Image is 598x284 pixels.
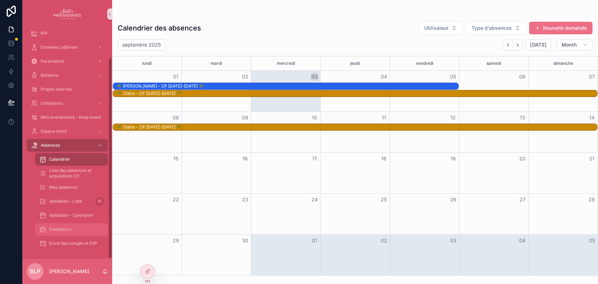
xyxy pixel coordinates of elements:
[49,199,82,204] span: Validation - Liste
[529,22,592,34] button: Nouvelle demande
[172,236,180,245] button: 29
[241,113,249,122] button: 09
[379,113,388,122] button: 11
[49,268,89,275] p: [PERSON_NAME]
[241,72,249,81] button: 02
[41,129,67,134] span: Espace client
[587,154,596,163] button: 21
[322,56,389,70] div: jeudi
[49,241,97,246] span: Envoi des congés et EVP
[117,83,458,89] div: 🌴 [PERSON_NAME] - CP [DATE]-[DATE] 🌴
[241,154,249,163] button: 16
[49,227,71,232] span: Compteurs
[241,195,249,204] button: 23
[557,39,592,50] button: Month
[35,153,108,166] a: Calendrier
[27,27,108,40] a: KPI
[27,41,108,54] a: Données LabEvent
[54,8,81,20] img: App logo
[418,21,463,35] button: Select Button
[310,154,319,163] button: 17
[449,72,457,81] button: 05
[472,25,512,32] span: Type d'absences
[310,113,319,122] button: 10
[252,56,319,70] div: mercredi
[513,40,523,50] button: Next
[114,56,180,70] div: lundi
[561,42,577,48] span: Month
[172,113,180,122] button: 08
[310,195,319,204] button: 24
[518,113,527,122] button: 13
[241,236,249,245] button: 30
[118,23,201,33] h1: Calendrier des absences
[172,154,180,163] button: 15
[27,139,108,152] a: Absences
[449,236,457,245] button: 03
[27,55,108,68] a: Paramètres
[117,91,597,96] div: 🌴 Claire - CP [DATE]-[DATE] 🌴
[117,124,597,130] div: 🌴 Claire - CP 2025-2026 🌴
[49,157,70,162] span: Calendrier
[172,195,180,204] button: 22
[35,181,108,194] a: Mes absences
[379,236,388,245] button: 02
[27,97,108,110] a: Utilisateurs
[27,111,108,124] a: Mes événements - Resp event
[27,125,108,138] a: Espace client
[117,124,597,130] div: 🌴 Claire - CP [DATE]-[DATE] 🌴
[379,154,388,163] button: 18
[117,90,597,97] div: 🌴 Claire - CP 2025-2026 🌴
[530,56,597,70] div: dimanche
[183,56,250,70] div: mardi
[35,223,108,236] a: Compteurs
[503,40,513,50] button: Back
[518,236,527,245] button: 04
[41,30,47,36] span: KPI
[449,154,457,163] button: 19
[112,56,598,276] div: Month View
[518,195,527,204] button: 27
[379,195,388,204] button: 25
[30,267,40,276] span: BLP
[41,44,78,50] span: Données LabEvent
[379,72,388,81] button: 04
[95,197,104,206] div: 15
[518,154,527,163] button: 20
[41,115,101,120] span: Mes événements - Resp event
[518,72,527,81] button: 06
[35,237,108,250] a: Envoi des congés et EVP
[460,56,527,70] div: samedi
[391,56,458,70] div: vendredi
[49,185,77,190] span: Mes absences
[310,72,319,81] button: 03
[587,113,596,122] button: 14
[530,42,547,48] span: [DATE]
[27,69,108,82] a: Boissons
[41,143,60,148] span: Absences
[310,236,319,245] button: 01
[172,72,180,81] button: 01
[41,72,58,78] span: Boissons
[41,101,63,106] span: Utilisateurs
[49,168,101,179] span: Liste des absences et acquisitions CP
[22,28,112,259] div: scrollable content
[587,195,596,204] button: 28
[587,236,596,245] button: 05
[122,41,161,48] h2: septembre 2025
[117,83,458,89] div: 🌴 Brendan - CP 2024-2025 🌴
[466,21,526,35] button: Select Button
[49,213,94,218] span: Validation - Calendrier
[424,25,448,32] span: Utilisateur
[35,195,108,208] a: Validation - Liste15
[41,86,72,92] span: Projets internes
[587,72,596,81] button: 07
[41,58,64,64] span: Paramètres
[35,167,108,180] a: Liste des absences et acquisitions CP
[449,195,457,204] button: 26
[449,113,457,122] button: 12
[35,209,108,222] a: Validation - Calendrier
[27,83,108,96] a: Projets internes
[525,39,551,50] button: [DATE]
